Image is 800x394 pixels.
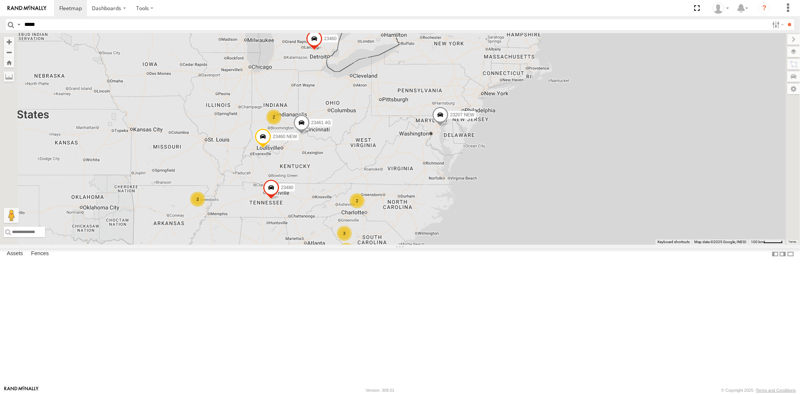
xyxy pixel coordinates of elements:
span: 23460 [324,36,336,42]
button: Drag Pegman onto the map to open Street View [4,208,19,223]
span: 23460 NEW [273,134,297,139]
img: rand-logo.svg [8,6,47,11]
div: 5 [339,243,354,258]
label: Fences [27,249,53,259]
button: Zoom out [4,47,14,57]
button: Map Scale: 100 km per 47 pixels [749,239,785,245]
div: Version: 308.01 [366,388,394,392]
div: 2 [350,193,365,208]
span: 23461 4G [311,120,331,125]
label: Assets [3,249,27,259]
div: 2 [266,110,281,125]
div: 3 [337,226,352,241]
label: Search Filter Options [769,19,785,30]
span: 23207 NEW [450,112,474,117]
label: Dock Summary Table to the Left [771,248,779,259]
a: Visit our Website [4,386,39,394]
span: 100 km [751,240,764,244]
div: 2 [190,192,205,207]
button: Zoom Home [4,57,14,68]
span: Map data ©2025 Google, INEGI [694,240,746,244]
label: Map Settings [787,84,800,94]
span: 23480 [281,185,293,191]
a: Terms and Conditions [756,388,796,392]
label: Hide Summary Table [787,248,794,259]
label: Search Query [16,19,22,30]
div: Sardor Khadjimedov [710,3,732,14]
a: Terms (opens in new tab) [789,241,797,244]
div: © Copyright 2025 - [721,388,796,392]
label: Measure [4,71,14,82]
label: Dock Summary Table to the Right [779,248,786,259]
button: Keyboard shortcuts [657,239,690,245]
i: ? [758,2,770,14]
button: Zoom in [4,37,14,47]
